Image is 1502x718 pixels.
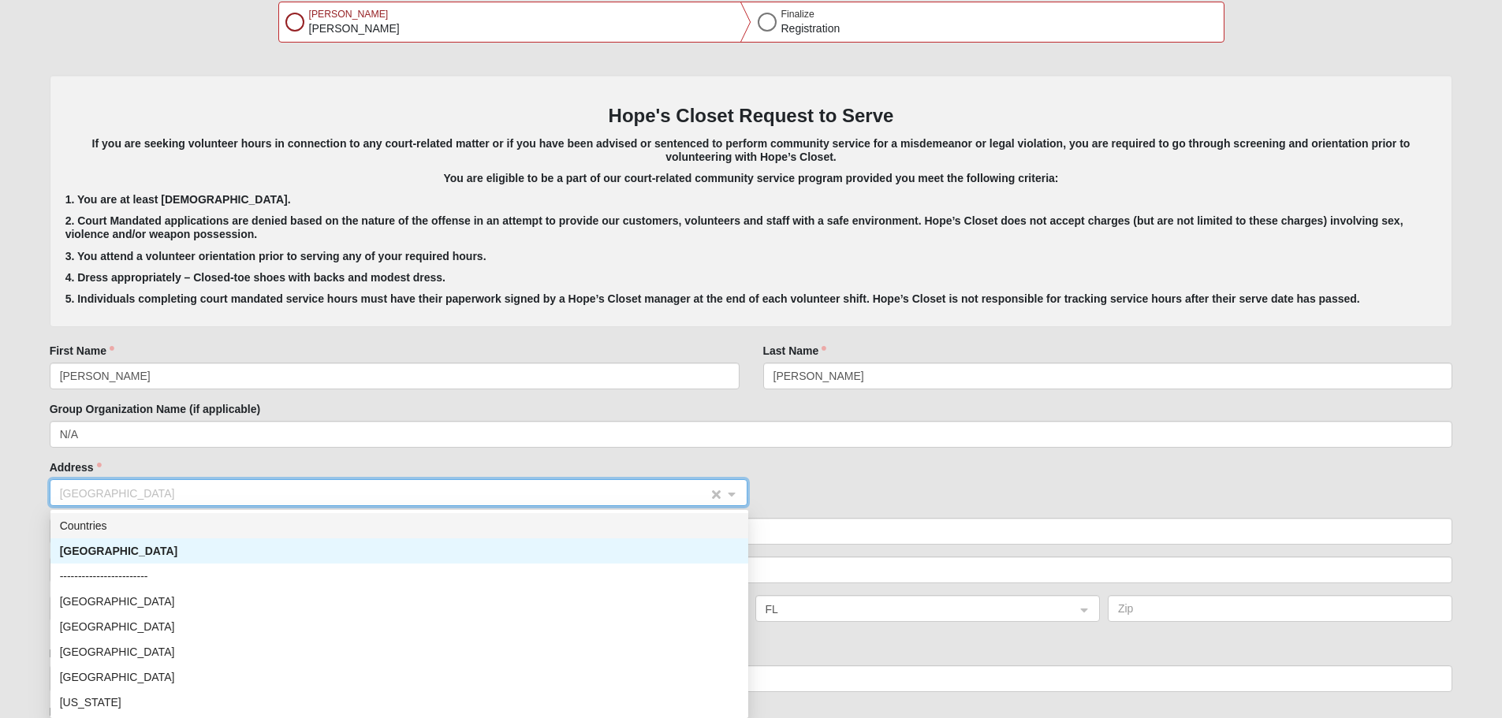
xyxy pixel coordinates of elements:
div: American Samoa [50,690,748,715]
span: [PERSON_NAME] [309,9,389,20]
div: ------------------------ [50,564,748,589]
label: Address [50,459,102,475]
div: Albania [50,639,748,664]
div: [GEOGRAPHIC_DATA] [60,668,739,686]
label: Group Organization Name (if applicable) [50,401,261,417]
div: [GEOGRAPHIC_DATA] [60,593,739,610]
label: Last Name [763,343,827,359]
h3: Hope's Closet Request to Serve [65,105,1437,128]
h5: 5. Individuals completing court mandated service hours must have their paperwork signed by a Hope... [65,292,1437,306]
label: First Name [50,343,114,359]
div: [US_STATE] [60,694,739,711]
span: FL [766,601,1061,618]
div: Countries [60,517,739,534]
h5: If you are seeking volunteer hours in connection to any court-related matter or if you have been ... [65,137,1437,164]
div: [GEOGRAPHIC_DATA] [60,618,739,635]
p: Registration [781,20,840,37]
input: Zip [1108,595,1452,622]
div: Countries [50,513,748,538]
label: Email [50,645,87,661]
div: Afghanistan [50,589,748,614]
div: [GEOGRAPHIC_DATA] [60,643,739,660]
h5: 1. You are at least [DEMOGRAPHIC_DATA]. [65,193,1437,206]
span: United States [60,485,709,502]
div: Aland Islands [50,614,748,639]
div: ------------------------ [60,567,739,585]
input: Address Line 1 [50,518,1453,545]
h5: You are eligible to be a part of our court-related community service program provided you meet th... [65,172,1437,185]
div: Algeria [50,664,748,690]
div: United States [50,538,748,564]
h5: 2. Court Mandated applications are denied based on the nature of the offense in an attempt to pro... [65,214,1437,241]
span: Finalize [781,9,814,20]
h5: 3. You attend a volunteer orientation prior to serving any of your required hours. [65,250,1437,263]
h5: 4. Dress appropriately – Closed-toe shoes with backs and modest dress. [65,271,1437,285]
input: Address Line 2 [50,556,1453,583]
p: [PERSON_NAME] [309,20,400,37]
input: City [50,595,747,622]
div: [GEOGRAPHIC_DATA] [60,542,739,560]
